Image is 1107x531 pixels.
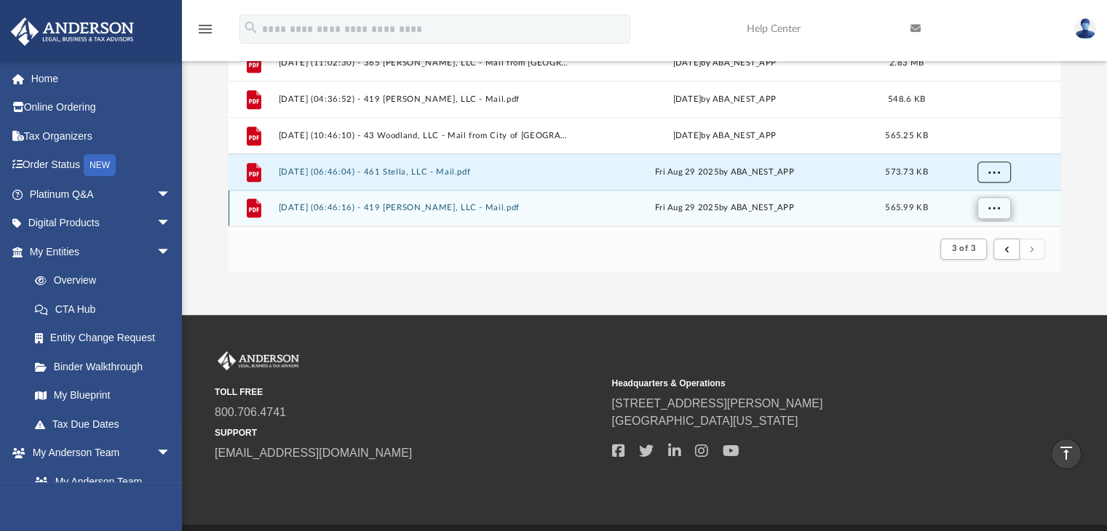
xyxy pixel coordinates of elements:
[1051,439,1082,469] a: vertical_align_top
[20,352,193,381] a: Binder Walkthrough
[940,239,986,259] button: 3 of 3
[20,266,193,295] a: Overview
[278,95,571,104] button: [DATE] (04:36:52) - 419 [PERSON_NAME], LLC - Mail.pdf
[611,377,998,390] small: Headquarters & Operations
[20,381,186,410] a: My Blueprint
[20,295,193,324] a: CTA Hub
[278,58,571,68] button: [DATE] (11:02:30) - 365 [PERSON_NAME], LLC - Mail from [GEOGRAPHIC_DATA][PERSON_NAME].pdf
[278,131,571,140] button: [DATE] (10:46:10) - 43 Woodland, LLC - Mail from City of [GEOGRAPHIC_DATA]pdf
[215,447,412,459] a: [EMAIL_ADDRESS][DOMAIN_NAME]
[889,59,924,67] span: 2.83 MB
[278,167,571,177] button: [DATE] (06:46:04) - 461 Stella, LLC - Mail.pdf
[215,406,286,418] a: 800.706.4741
[885,132,927,140] span: 565.25 KB
[611,397,822,410] a: [STREET_ADDRESS][PERSON_NAME]
[197,28,214,38] a: menu
[10,151,193,180] a: Order StatusNEW
[20,410,193,439] a: Tax Due Dates
[10,439,186,468] a: My Anderson Teamarrow_drop_down
[578,93,871,106] div: [DATE] by ABA_NEST_APP
[156,439,186,468] span: arrow_drop_down
[10,180,193,209] a: Platinum Q&Aarrow_drop_down
[578,202,871,215] div: Fri Aug 29 2025 by ABA_NEST_APP
[887,95,924,103] span: 548.6 KB
[611,415,798,427] a: [GEOGRAPHIC_DATA][US_STATE]
[885,204,927,212] span: 565.99 KB
[156,209,186,239] span: arrow_drop_down
[278,204,571,213] button: [DATE] (06:46:16) - 419 [PERSON_NAME], LLC - Mail.pdf
[977,198,1010,220] button: More options
[156,180,186,209] span: arrow_drop_down
[578,57,871,70] div: [DATE] by ABA_NEST_APP
[10,121,193,151] a: Tax Organizers
[197,20,214,38] i: menu
[10,237,193,266] a: My Entitiesarrow_drop_down
[215,351,302,370] img: Anderson Advisors Platinum Portal
[20,467,178,496] a: My Anderson Team
[1058,444,1075,462] i: vertical_align_top
[1074,18,1096,39] img: User Pic
[10,209,193,238] a: Digital Productsarrow_drop_down
[951,244,975,252] span: 3 of 3
[20,324,193,353] a: Entity Change Request
[578,166,871,179] div: Fri Aug 29 2025 by ABA_NEST_APP
[10,64,193,93] a: Home
[243,20,259,36] i: search
[7,17,138,46] img: Anderson Advisors Platinum Portal
[156,237,186,267] span: arrow_drop_down
[84,154,116,176] div: NEW
[885,168,927,176] span: 573.73 KB
[578,129,871,143] div: [DATE] by ABA_NEST_APP
[215,386,601,399] small: TOLL FREE
[977,161,1010,183] button: More options
[215,426,601,439] small: SUPPORT
[10,93,193,122] a: Online Ordering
